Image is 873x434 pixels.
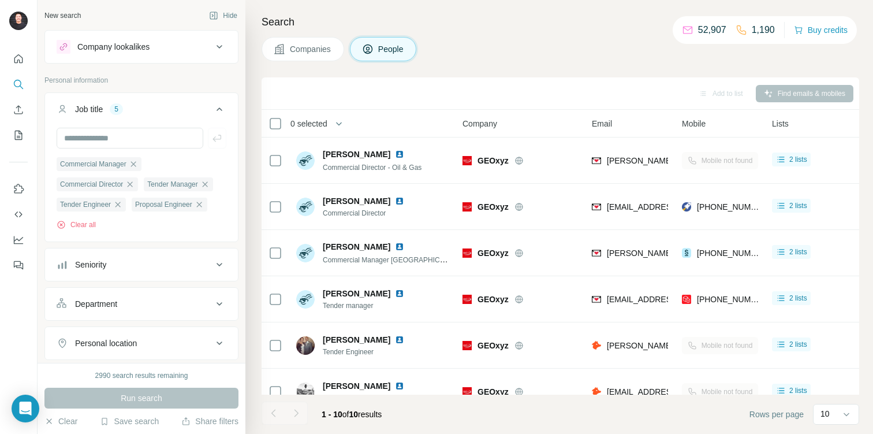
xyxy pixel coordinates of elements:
[477,201,509,213] span: GEOxyz
[395,242,404,251] img: LinkedIn logo
[698,23,726,37] p: 52,907
[322,410,342,419] span: 1 - 10
[592,201,601,213] img: provider findymail logo
[323,149,390,160] span: [PERSON_NAME]
[9,99,28,120] button: Enrich CSV
[45,251,238,279] button: Seniority
[290,43,332,55] span: Companies
[349,410,359,419] span: 10
[697,248,770,258] span: [PHONE_NUMBER]
[462,156,472,165] img: Logo of GEOxyz
[9,204,28,225] button: Use Surfe API
[9,255,28,276] button: Feedback
[395,335,404,344] img: LinkedIn logo
[44,75,238,86] p: Personal information
[201,7,245,24] button: Hide
[296,336,315,355] img: Avatar
[607,387,810,396] span: [EMAIL_ADDRESS][PERSON_NAME][DOMAIN_NAME]
[77,41,150,53] div: Company lookalikes
[462,248,472,258] img: Logo of GEOxyz
[749,409,804,420] span: Rows per page
[45,290,238,318] button: Department
[592,247,601,259] img: provider findymail logo
[682,247,691,259] img: provider surfe logo
[789,154,807,165] span: 2 lists
[290,118,327,129] span: 0 selected
[75,337,137,349] div: Personal location
[395,381,404,391] img: LinkedIn logo
[95,370,188,381] div: 2990 search results remaining
[682,118,706,129] span: Mobile
[772,118,789,129] span: Lists
[378,43,405,55] span: People
[323,301,418,311] span: Tender manager
[296,198,315,216] img: Avatar
[342,410,349,419] span: of
[592,386,601,398] img: provider hunter logo
[100,416,159,427] button: Save search
[477,155,509,166] span: GEOxyz
[592,155,601,166] img: provider findymail logo
[44,10,81,21] div: New search
[323,380,390,392] span: [PERSON_NAME]
[789,201,807,211] span: 2 lists
[9,12,28,30] img: Avatar
[592,294,601,305] img: provider findymail logo
[477,247,509,259] span: GEOxyz
[607,295,744,304] span: [EMAIL_ADDRESS][DOMAIN_NAME]
[60,179,123,190] span: Commercial Director
[60,199,111,210] span: Tender Engineer
[607,248,810,258] span: [PERSON_NAME][EMAIL_ADDRESS][DOMAIN_NAME]
[9,49,28,69] button: Quick start
[323,288,390,299] span: [PERSON_NAME]
[45,33,238,61] button: Company lookalikes
[794,22,848,38] button: Buy credits
[181,416,238,427] button: Share filters
[462,341,472,350] img: Logo of GEOxyz
[607,202,744,212] span: [EMAIL_ADDRESS][DOMAIN_NAME]
[789,385,807,396] span: 2 lists
[477,386,509,398] span: GEOxyz
[477,294,509,305] span: GEOxyz
[323,393,418,403] span: Tendering Engineer
[323,164,421,172] span: Commercial Director - Oil & Gas
[323,347,418,357] span: Tender Engineer
[75,103,103,115] div: Job title
[9,179,28,199] button: Use Surfe on LinkedIn
[592,118,612,129] span: Email
[296,244,315,262] img: Avatar
[323,255,558,264] span: Commercial Manager [GEOGRAPHIC_DATA]/Business Line Manager CTV's
[697,202,770,212] span: [PHONE_NUMBER]
[322,410,382,419] span: results
[60,159,126,169] span: Commercial Manager
[323,208,418,218] span: Commercial Director
[9,125,28,146] button: My lists
[789,293,807,303] span: 2 lists
[395,150,404,159] img: LinkedIn logo
[9,74,28,95] button: Search
[323,195,390,207] span: [PERSON_NAME]
[682,201,691,213] img: provider rocketreach logo
[395,289,404,298] img: LinkedIn logo
[296,383,315,401] img: Avatar
[323,334,390,346] span: [PERSON_NAME]
[697,295,770,304] span: [PHONE_NUMBER]
[296,290,315,309] img: Avatar
[12,395,39,422] div: Open Intercom Messenger
[395,196,404,206] img: LinkedIn logo
[789,339,807,350] span: 2 lists
[9,229,28,250] button: Dashboard
[477,340,509,351] span: GEOxyz
[135,199,192,210] span: Proposal Engineer
[147,179,197,190] span: Tender Manager
[75,259,106,270] div: Seniority
[57,220,96,230] button: Clear all
[752,23,775,37] p: 1,190
[682,294,691,305] img: provider prospeo logo
[296,151,315,170] img: Avatar
[45,329,238,357] button: Personal location
[820,408,830,420] p: 10
[45,95,238,128] button: Job title5
[462,295,472,304] img: Logo of GEOxyz
[462,118,497,129] span: Company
